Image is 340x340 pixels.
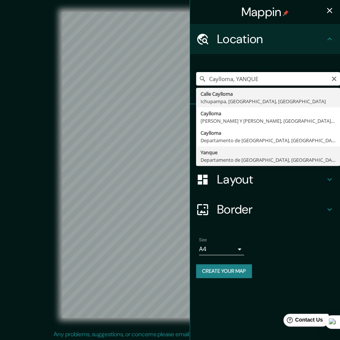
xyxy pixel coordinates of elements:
[201,129,336,137] div: Caylloma
[199,243,244,255] div: A4
[201,156,336,164] div: Departamento de [GEOGRAPHIC_DATA], [GEOGRAPHIC_DATA]
[199,237,207,243] label: Size
[201,137,336,144] div: Departamento de [GEOGRAPHIC_DATA], [GEOGRAPHIC_DATA]
[201,98,336,105] div: Ichupampa, [GEOGRAPHIC_DATA], [GEOGRAPHIC_DATA]
[190,24,340,54] div: Location
[190,104,340,134] div: Pins
[201,110,336,117] div: Caylloma
[217,32,325,47] h4: Location
[196,72,340,86] input: Pick your city or area
[62,12,278,318] canvas: Map
[196,264,252,278] button: Create your map
[273,311,332,332] iframe: Help widget launcher
[201,90,336,98] div: Calle Caylloma
[201,149,336,156] div: Yanque
[201,117,336,125] div: [PERSON_NAME] Y [PERSON_NAME], [GEOGRAPHIC_DATA], [GEOGRAPHIC_DATA]
[241,5,289,20] h4: Mappin
[54,330,284,339] p: Any problems, suggestions, or concerns please email .
[217,202,325,217] h4: Border
[331,75,337,82] button: Clear
[190,164,340,194] div: Layout
[283,10,289,16] img: pin-icon.png
[190,134,340,164] div: Style
[217,172,325,187] h4: Layout
[190,194,340,224] div: Border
